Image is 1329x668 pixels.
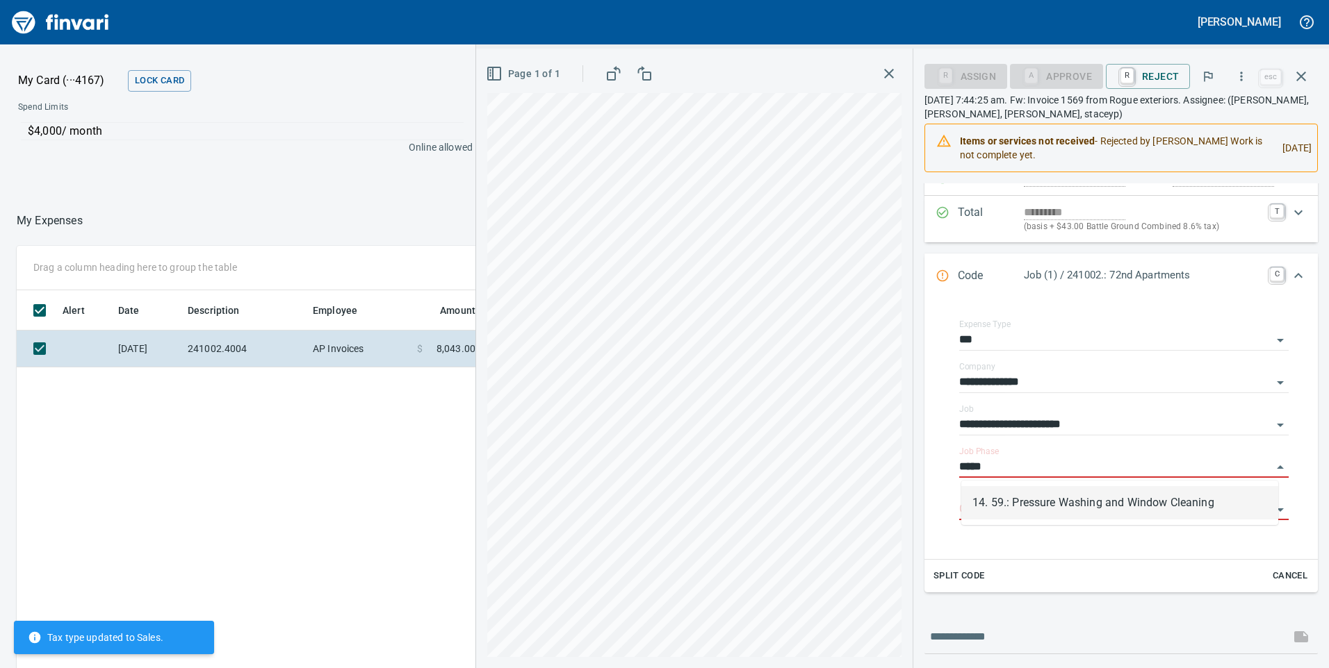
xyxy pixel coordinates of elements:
button: Open [1271,331,1290,350]
a: C [1270,267,1284,281]
span: Reject [1117,65,1179,88]
span: Description [188,302,258,319]
label: Job Phase [959,447,999,456]
button: Page 1 of 1 [483,61,566,87]
span: Amount [422,302,475,319]
strong: Items or services not received [960,135,1095,147]
button: Flag [1193,61,1223,92]
label: Company [959,362,995,371]
span: Close invoice [1257,60,1318,93]
p: Job (1) / 241002.: 72nd Apartments [1024,267,1262,283]
span: Date [118,302,158,319]
img: Finvari [8,6,113,39]
button: [PERSON_NAME] [1194,11,1285,33]
button: RReject [1106,64,1190,89]
p: (basis + $43.00 Battle Ground Combined 8.6% tax) [1024,220,1262,234]
span: Employee [313,302,375,319]
button: Close [1271,458,1290,477]
p: My Expenses [17,212,83,229]
span: Amount [440,302,475,319]
span: This records your message into the invoice and notifies anyone mentioned [1285,620,1318,653]
label: Job [959,405,974,413]
button: More [1226,61,1257,92]
p: Total [958,204,1024,234]
span: Description [188,302,240,319]
button: Open [1271,415,1290,435]
span: Page 1 of 1 [489,65,560,83]
span: Alert [63,302,103,319]
button: Split Code [930,565,988,587]
p: $4,000 / month [28,123,464,140]
td: AP Invoices [307,331,411,367]
a: esc [1260,69,1281,85]
span: Date [118,302,140,319]
td: 241002.4004 [182,331,307,367]
button: Open [1271,373,1290,392]
span: Lock Card [135,73,184,89]
button: Open [1271,500,1290,519]
span: $ [417,342,423,356]
span: Split Code [933,568,985,584]
p: Online allowed [7,140,473,154]
div: [DATE] [1271,128,1312,167]
div: Expand [924,196,1318,242]
span: Spend Limits [18,101,269,115]
button: Cancel [1268,565,1312,587]
p: Code [958,267,1024,285]
label: Expense Type [959,320,1011,328]
td: [DATE] [113,331,182,367]
button: Lock Card [128,70,191,92]
li: 14. 59.: Pressure Washing and Window Cleaning [961,486,1278,519]
span: Employee [313,302,357,319]
nav: breadcrumb [17,212,83,229]
p: Drag a column heading here to group the table [33,260,237,274]
div: Expand [924,299,1318,592]
a: T [1270,204,1284,218]
p: My Card (···4167) [18,72,122,89]
div: - Rejected by [PERSON_NAME] Work is not complete yet. [960,128,1271,167]
span: Cancel [1271,568,1309,584]
span: 8,043.00 [437,342,475,356]
div: Expand [924,253,1318,299]
a: R [1120,68,1134,83]
div: Job Phase required [1010,69,1103,81]
span: Tax type updated to Sales. [28,631,163,644]
span: Alert [63,302,85,319]
div: Assign [924,69,1007,81]
p: [DATE] 7:44:25 am. Fw: Invoice 1569 from Rogue exteriors. Assignee: ([PERSON_NAME], [PERSON_NAME]... [924,93,1318,121]
h5: [PERSON_NAME] [1198,15,1281,29]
